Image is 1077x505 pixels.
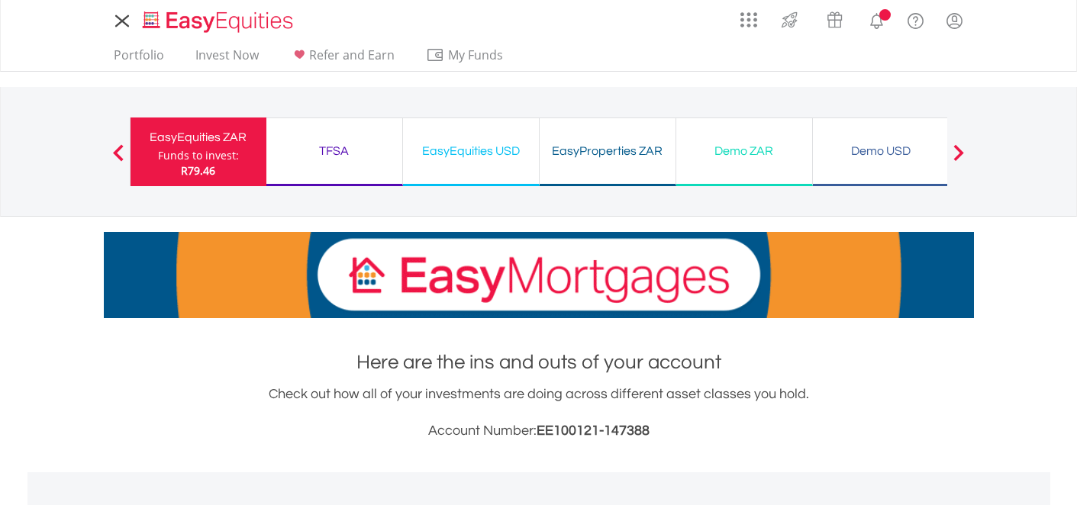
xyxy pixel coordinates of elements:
div: Funds to invest: [158,148,239,163]
div: EasyEquities USD [412,140,530,162]
span: Refer and Earn [309,47,395,63]
a: AppsGrid [730,4,767,28]
a: Notifications [857,4,896,34]
a: FAQ's and Support [896,4,935,34]
div: Check out how all of your investments are doing across different asset classes you hold. [104,384,974,442]
img: thrive-v2.svg [777,8,802,32]
img: vouchers-v2.svg [822,8,847,32]
button: Previous [103,152,134,167]
span: My Funds [426,45,526,65]
a: Home page [137,4,299,34]
a: Refer and Earn [284,47,401,71]
span: EE100121-147388 [537,423,650,438]
img: grid-menu-icon.svg [740,11,757,28]
button: Next [943,152,974,167]
div: TFSA [276,140,393,162]
div: Demo ZAR [685,140,803,162]
img: EasyEquities_Logo.png [140,9,299,34]
span: R79.46 [181,163,215,178]
a: My Profile [935,4,974,37]
h1: Here are the ins and outs of your account [104,349,974,376]
a: Vouchers [812,4,857,32]
div: EasyEquities ZAR [140,127,257,148]
div: Demo USD [822,140,940,162]
h3: Account Number: [104,420,974,442]
img: EasyMortage Promotion Banner [104,232,974,318]
a: Invest Now [189,47,265,71]
a: Portfolio [108,47,170,71]
div: EasyProperties ZAR [549,140,666,162]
